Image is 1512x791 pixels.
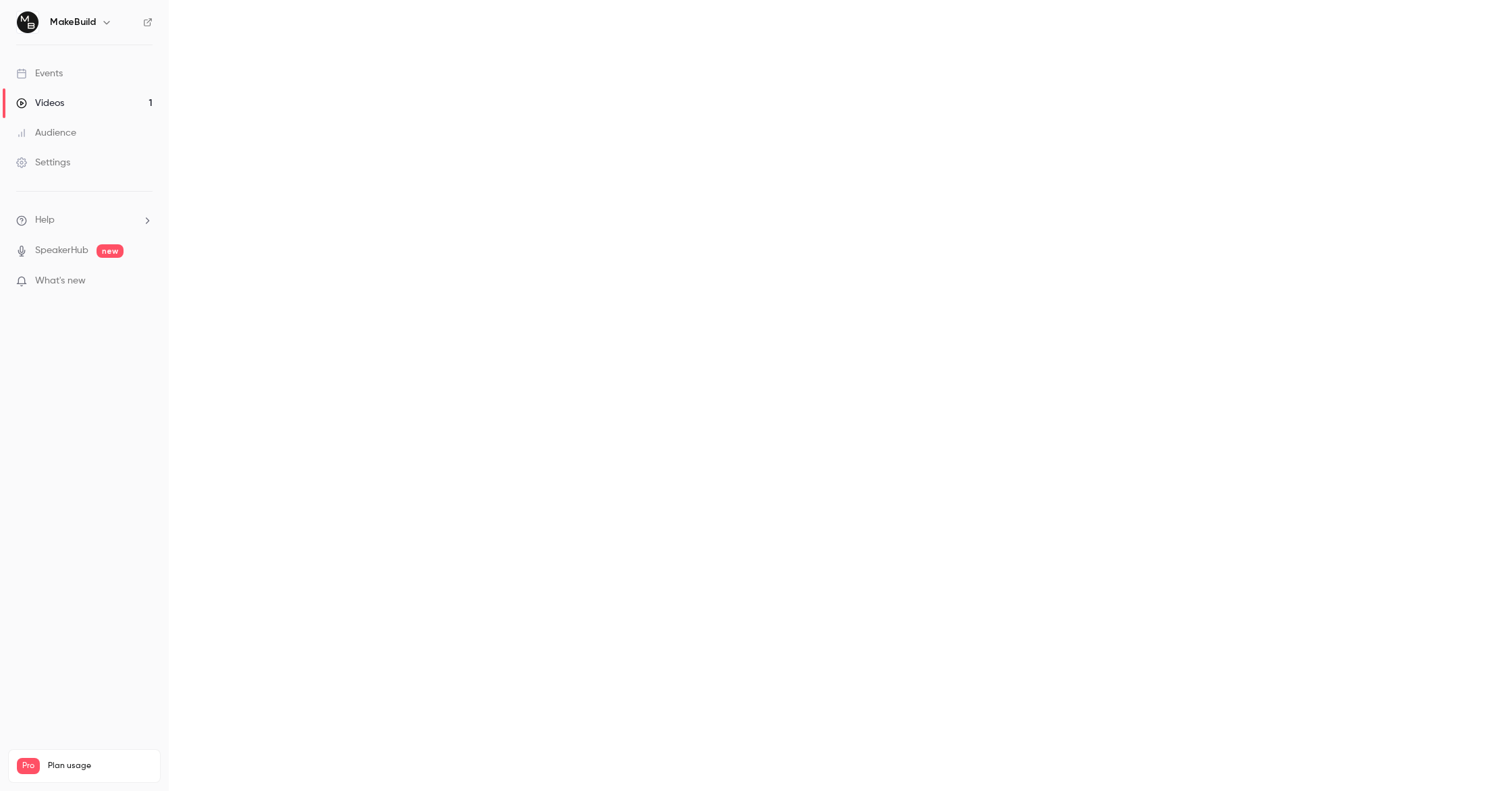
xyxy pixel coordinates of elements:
span: Help [35,213,55,227]
span: Plan usage [48,761,152,771]
div: Settings [16,156,70,169]
div: Videos [16,97,64,110]
span: What's new [35,274,86,288]
div: Events [16,67,63,80]
img: MakeBuild [17,11,38,33]
li: help-dropdown-opener [16,213,153,227]
a: SpeakerHub [35,244,88,258]
div: Audience [16,126,76,140]
span: new [97,244,124,258]
iframe: Noticeable Trigger [136,275,153,288]
h6: MakeBuild [50,16,96,29]
span: Pro [17,758,40,774]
